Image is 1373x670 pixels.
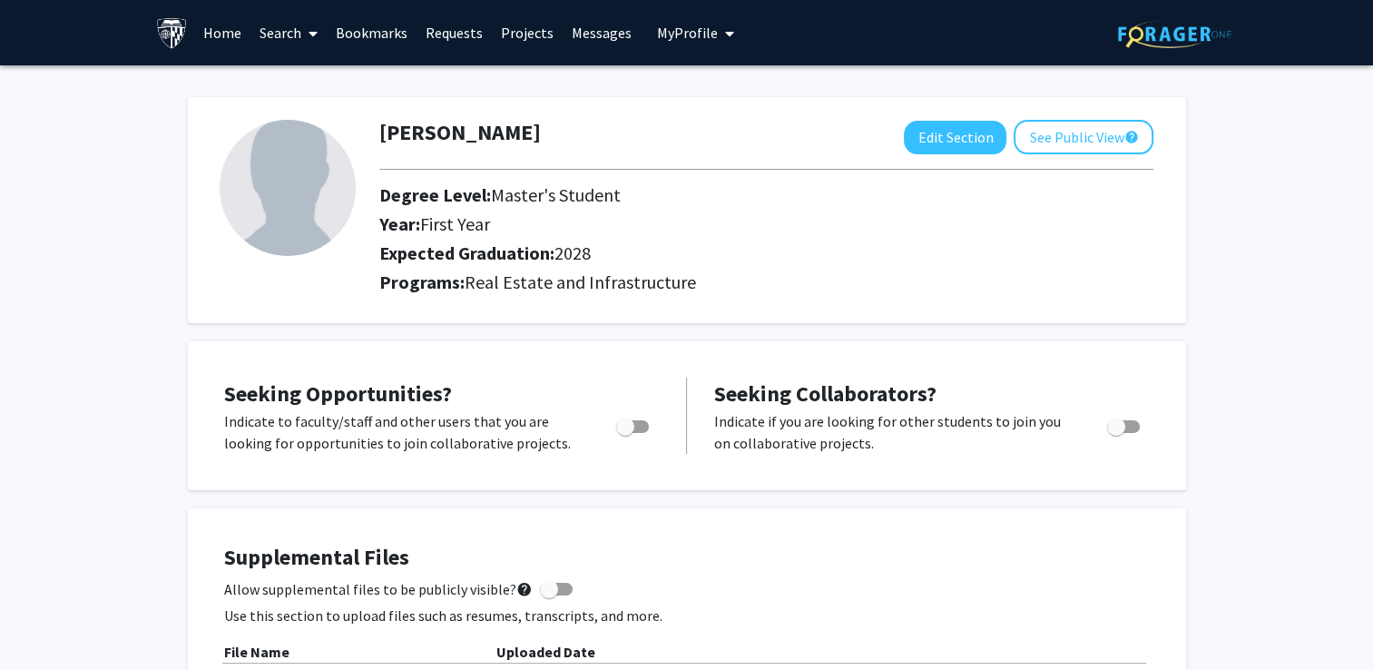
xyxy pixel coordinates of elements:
img: Profile Picture [220,120,356,256]
h4: Supplemental Files [224,545,1150,571]
b: File Name [224,643,289,661]
span: 2028 [554,241,591,264]
div: Toggle [609,410,659,438]
p: Indicate if you are looking for other students to join you on collaborative projects. [714,410,1073,454]
mat-icon: help [516,578,533,600]
h2: Programs: [379,271,1153,293]
span: Allow supplemental files to be publicly visible? [224,578,533,600]
mat-icon: help [1123,126,1138,148]
h2: Degree Level: [379,184,997,206]
button: Edit Section [904,121,1006,154]
span: Seeking Collaborators? [714,379,937,408]
span: First Year [420,212,490,235]
b: Uploaded Date [496,643,595,661]
iframe: Chat [14,588,77,656]
h2: Expected Graduation: [379,242,997,264]
h2: Year: [379,213,997,235]
button: See Public View [1014,120,1153,154]
a: Projects [492,1,563,64]
a: Requests [417,1,492,64]
a: Search [250,1,327,64]
h1: [PERSON_NAME] [379,120,541,146]
img: ForagerOne Logo [1118,20,1231,48]
span: Real Estate and Infrastructure [465,271,696,293]
a: Bookmarks [327,1,417,64]
div: Toggle [1100,410,1150,438]
a: Messages [563,1,641,64]
img: Johns Hopkins University Logo [156,17,188,49]
span: My Profile [657,24,718,42]
p: Use this section to upload files such as resumes, transcripts, and more. [224,605,1150,626]
span: Seeking Opportunities? [224,379,452,408]
span: Master's Student [491,183,621,206]
a: Home [194,1,250,64]
p: Indicate to faculty/staff and other users that you are looking for opportunities to join collabor... [224,410,582,454]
